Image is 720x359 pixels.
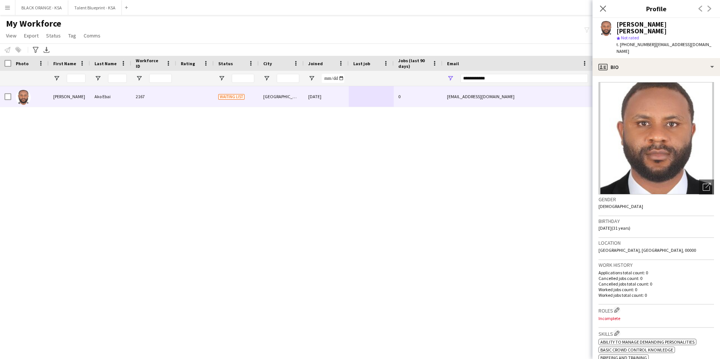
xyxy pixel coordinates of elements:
[53,75,60,82] button: Open Filter Menu
[218,94,244,100] span: Waiting list
[600,347,673,353] span: Basic crowd control knowledge
[136,75,142,82] button: Open Filter Menu
[108,74,127,83] input: Last Name Filter Input
[232,74,254,83] input: Status Filter Input
[6,18,61,29] span: My Workforce
[394,86,442,107] div: 0
[598,196,714,203] h3: Gender
[218,75,225,82] button: Open Filter Menu
[46,32,61,39] span: Status
[15,0,68,15] button: BLACK ORANGE - KSA
[353,61,370,66] span: Last job
[460,74,588,83] input: Email Filter Input
[598,287,714,292] p: Worked jobs count: 0
[616,42,711,54] span: | [EMAIL_ADDRESS][DOMAIN_NAME]
[447,61,459,66] span: Email
[218,61,233,66] span: Status
[447,75,454,82] button: Open Filter Menu
[84,32,100,39] span: Comms
[6,32,16,39] span: View
[616,21,714,34] div: [PERSON_NAME] [PERSON_NAME]
[16,61,28,66] span: Photo
[598,239,714,246] h3: Location
[149,74,172,83] input: Workforce ID Filter Input
[598,247,696,253] span: [GEOGRAPHIC_DATA], [GEOGRAPHIC_DATA], 00000
[67,74,85,83] input: First Name Filter Input
[592,58,720,76] div: Bio
[598,225,630,231] span: [DATE] (31 years)
[598,270,714,275] p: Applications total count: 0
[598,262,714,268] h3: Work history
[68,32,76,39] span: Tag
[94,61,117,66] span: Last Name
[43,31,64,40] a: Status
[16,90,31,105] img: Giron-Davis Ako Ebai
[65,31,79,40] a: Tag
[616,42,655,47] span: t. [PHONE_NUMBER]
[308,75,315,82] button: Open Filter Menu
[31,45,40,54] app-action-btn: Advanced filters
[181,61,195,66] span: Rating
[42,45,51,54] app-action-btn: Export XLSX
[136,58,163,69] span: Workforce ID
[592,4,720,13] h3: Profile
[398,58,429,69] span: Jobs (last 90 days)
[598,218,714,224] h3: Birthday
[598,281,714,287] p: Cancelled jobs total count: 0
[68,0,122,15] button: Talent Blueprint - KSA
[621,35,639,40] span: Not rated
[3,31,19,40] a: View
[598,82,714,194] img: Crew avatar or photo
[322,74,344,83] input: Joined Filter Input
[598,203,643,209] span: [DEMOGRAPHIC_DATA]
[263,61,272,66] span: City
[600,339,694,345] span: Ability to manage demanding personalities
[308,61,323,66] span: Joined
[24,32,39,39] span: Export
[94,75,101,82] button: Open Filter Menu
[598,329,714,337] h3: Skills
[598,275,714,281] p: Cancelled jobs count: 0
[259,86,304,107] div: [GEOGRAPHIC_DATA]
[277,74,299,83] input: City Filter Input
[304,86,349,107] div: [DATE]
[598,292,714,298] p: Worked jobs total count: 0
[53,61,76,66] span: First Name
[442,86,592,107] div: [EMAIL_ADDRESS][DOMAIN_NAME]
[598,306,714,314] h3: Roles
[49,86,90,107] div: [PERSON_NAME]
[81,31,103,40] a: Comms
[131,86,176,107] div: 2167
[263,75,270,82] button: Open Filter Menu
[90,86,131,107] div: Ako Ebai
[598,316,714,321] p: Incomplete
[699,179,714,194] div: Open photos pop-in
[21,31,42,40] a: Export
